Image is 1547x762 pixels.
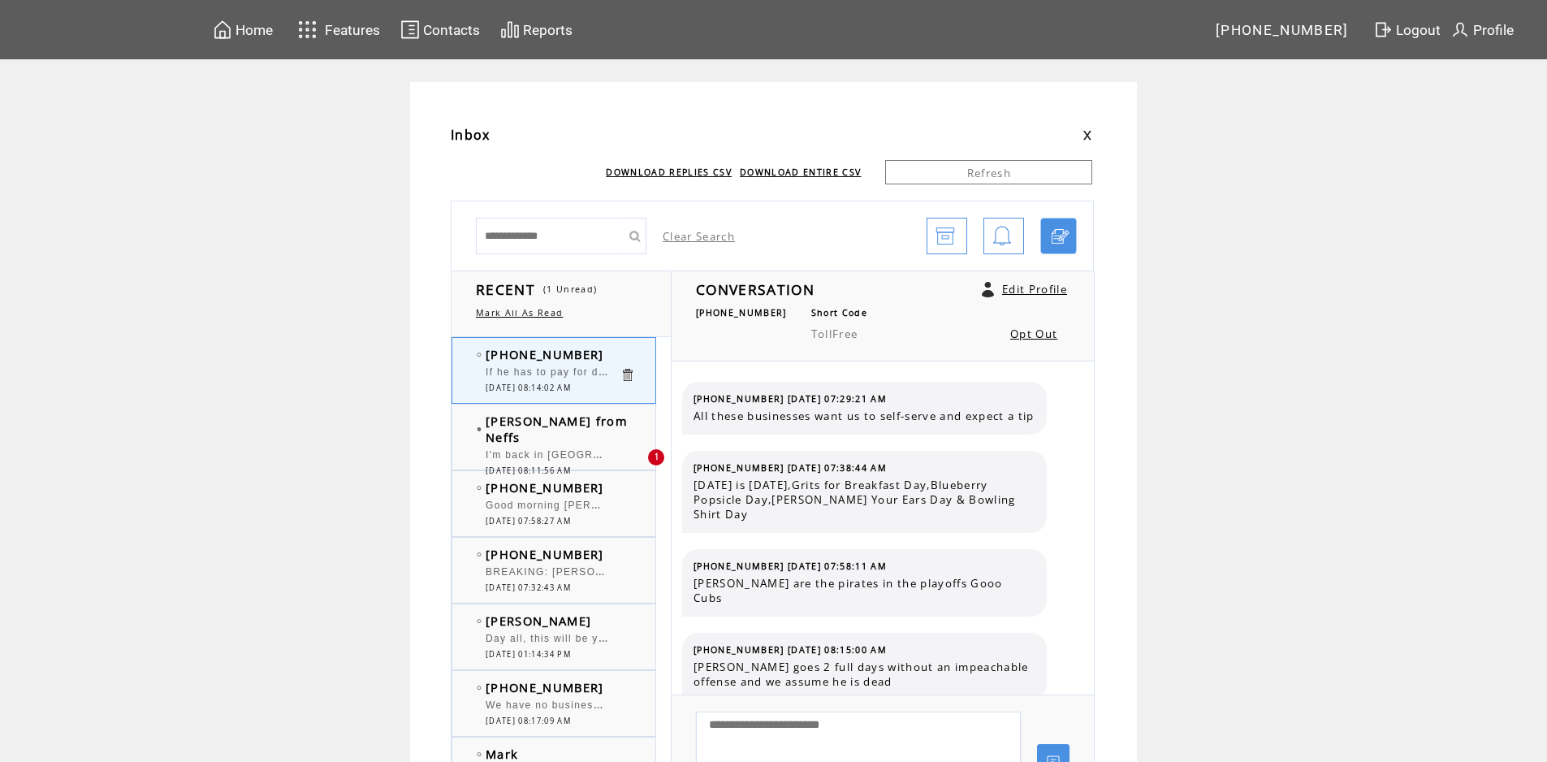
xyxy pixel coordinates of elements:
[1373,19,1393,40] img: exit.svg
[1010,327,1057,341] a: Opt Out
[486,479,604,496] span: [PHONE_NUMBER]
[486,546,604,562] span: [PHONE_NUMBER]
[477,427,482,431] img: bulletFull.png
[486,582,571,593] span: [DATE] 07:32:43 AM
[486,716,571,726] span: [DATE] 08:17:09 AM
[694,409,1035,423] span: All these businesses want us to self-serve and expect a tip
[694,478,1035,522] span: [DATE] is [DATE],Grits for Breakfast Day,Blueberry Popsicle Day,[PERSON_NAME] Your Ears Day & Bow...
[936,219,955,255] img: archive.png
[500,19,520,40] img: chart.svg
[622,218,646,254] input: Submit
[694,644,887,656] span: [PHONE_NUMBER] [DATE] 08:15:00 AM
[1040,218,1077,254] a: Click to start a chat with mobile number by SMS
[620,367,635,383] a: Click to delete these messgaes
[694,576,1035,605] span: [PERSON_NAME] are the pirates in the playoffs Gooo Cubs
[486,629,793,645] span: Day all, this will be yours the curtains no not the curtains
[486,496,984,512] span: Good morning [PERSON_NAME] and [PERSON_NAME]. Can't wait to hear [PERSON_NAME].
[210,17,275,42] a: Home
[477,686,482,690] img: bulletEmpty.png
[696,307,787,318] span: [PHONE_NUMBER]
[423,22,480,38] span: Contacts
[811,327,858,341] span: TollFree
[606,167,732,178] a: DOWNLOAD REPLIES CSV
[477,486,482,490] img: bulletEmpty.png
[523,22,573,38] span: Reports
[291,14,382,45] a: Features
[740,167,861,178] a: DOWNLOAD ENTIRE CSV
[992,219,1012,255] img: bell.png
[398,17,482,42] a: Contacts
[325,22,380,38] span: Features
[486,383,571,393] span: [DATE] 08:14:02 AM
[486,465,571,476] span: [DATE] 08:11:56 AM
[486,649,571,660] span: [DATE] 01:14:34 PM
[486,695,1258,712] span: We have no business invading lran or [GEOGRAPHIC_DATA]. Maduros pro [DOMAIN_NAME] they have more ...
[811,307,867,318] span: Short Code
[486,362,798,379] span: If he has to pay for dirt then there must be nothing to hide
[477,552,482,556] img: bulletEmpty.png
[1450,19,1470,40] img: profile.svg
[476,279,535,299] span: RECENT
[1448,17,1516,42] a: Profile
[477,752,482,756] img: bulletEmpty.png
[663,229,735,244] a: Clear Search
[1002,282,1067,297] a: Edit Profile
[486,679,604,695] span: [PHONE_NUMBER]
[486,413,628,445] span: [PERSON_NAME] from Neffs
[477,353,482,357] img: bulletEmpty.png
[293,16,322,43] img: features.svg
[696,279,815,299] span: CONVERSATION
[213,19,232,40] img: home.svg
[1216,22,1349,38] span: [PHONE_NUMBER]
[486,516,571,526] span: [DATE] 07:58:27 AM
[1473,22,1514,38] span: Profile
[486,346,604,362] span: [PHONE_NUMBER]
[885,160,1092,184] a: Refresh
[694,561,887,572] span: [PHONE_NUMBER] [DATE] 07:58:11 AM
[694,393,887,405] span: [PHONE_NUMBER] [DATE] 07:29:21 AM
[400,19,420,40] img: contacts.svg
[543,284,597,295] span: (1 Unread)
[1396,22,1441,38] span: Logout
[1371,17,1448,42] a: Logout
[648,449,664,465] div: 1
[477,619,482,623] img: bulletEmpty.png
[694,462,887,474] span: [PHONE_NUMBER] [DATE] 07:38:44 AM
[982,282,994,297] a: Click to edit user profile
[236,22,273,38] span: Home
[486,746,518,762] span: Mark
[486,562,1311,578] span: BREAKING: [PERSON_NAME], the most prolific primatologist of a generation, has died. She was 91. M...
[694,660,1035,689] span: [PERSON_NAME] goes 2 full days without an impeachable offense and we assume he is dead
[476,307,563,318] a: Mark All As Read
[486,445,1301,461] span: I'm back in [GEOGRAPHIC_DATA] from [GEOGRAPHIC_DATA]. [DATE] I'm off to [GEOGRAPHIC_DATA], [GEOGR...
[486,613,591,629] span: [PERSON_NAME]
[498,17,575,42] a: Reports
[451,126,490,144] span: Inbox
